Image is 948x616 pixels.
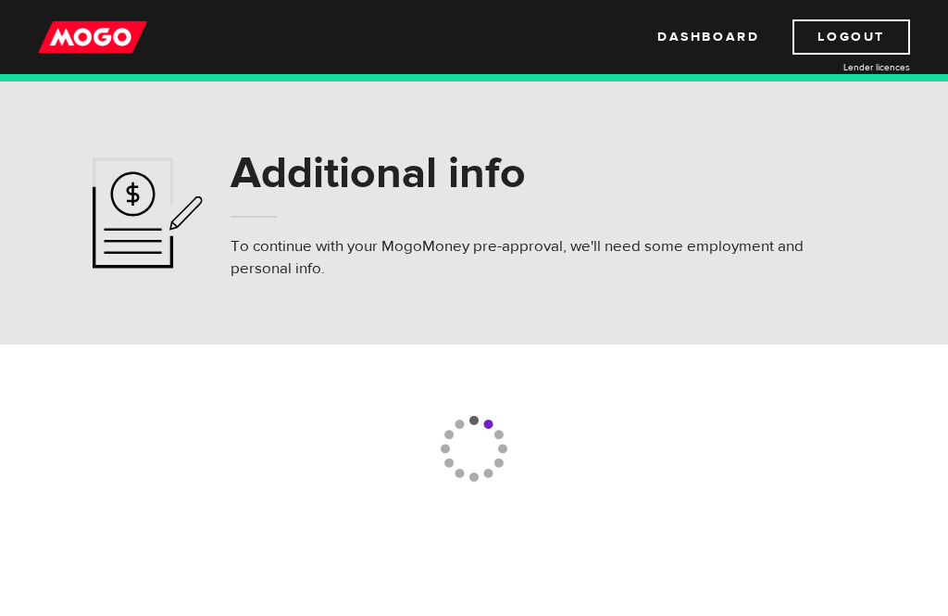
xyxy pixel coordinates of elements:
p: To continue with your MogoMoney pre-approval, we'll need some employment and personal info. [231,235,854,280]
a: Lender licences [771,60,910,74]
img: mogo_logo-11ee424be714fa7cbb0f0f49df9e16ec.png [38,19,147,55]
a: Logout [792,19,910,55]
img: loading-colorWheel_medium.gif [440,345,509,553]
a: Dashboard [657,19,759,55]
img: application-ef4f7aff46a5c1a1d42a38d909f5b40b.svg [93,157,203,269]
h1: Additional info [231,149,854,197]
